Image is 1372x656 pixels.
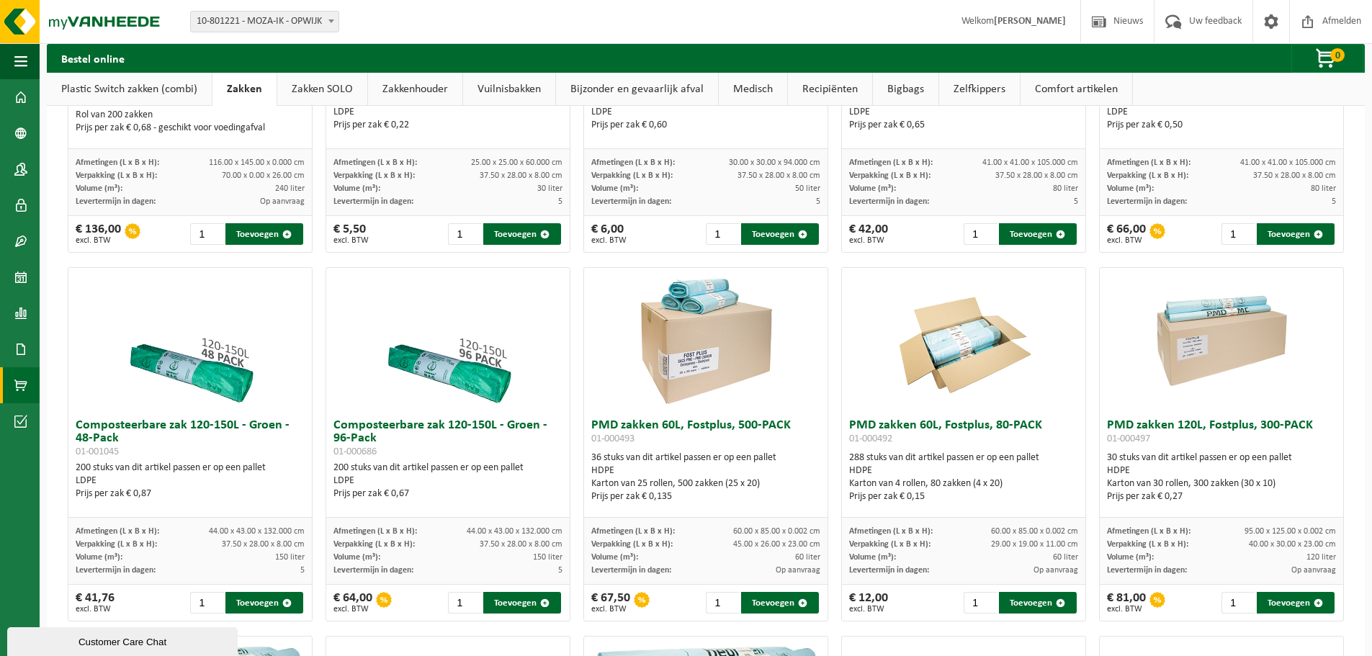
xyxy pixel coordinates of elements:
[118,268,262,412] img: 01-001045
[591,119,820,132] div: Prijs per zak € 0,60
[1149,268,1293,412] img: 01-000497
[733,540,820,549] span: 45.00 x 26.00 x 23.00 cm
[999,223,1077,245] button: Toevoegen
[1107,566,1187,575] span: Levertermijn in dagen:
[849,566,929,575] span: Levertermijn in dagen:
[556,73,718,106] a: Bijzonder en gevaarlijk afval
[76,419,305,458] h3: Composteerbare zak 120-150L - Groen - 48-Pack
[994,16,1066,27] strong: [PERSON_NAME]
[849,464,1078,477] div: HDPE
[1107,527,1191,536] span: Afmetingen (L x B x H):
[1107,158,1191,167] span: Afmetingen (L x B x H):
[939,73,1020,106] a: Zelfkippers
[209,158,305,167] span: 116.00 x 145.00 x 0.000 cm
[849,119,1078,132] div: Prijs per zak € 0,65
[849,605,888,614] span: excl. BTW
[1107,119,1336,132] div: Prijs per zak € 0,50
[816,197,820,206] span: 5
[76,462,305,500] div: 200 stuks van dit artikel passen er op een pallet
[463,73,555,106] a: Vuilnisbakken
[467,527,562,536] span: 44.00 x 43.00 x 132.000 cm
[558,566,562,575] span: 5
[591,477,820,490] div: Karton van 25 rollen, 500 zakken (25 x 20)
[991,527,1078,536] span: 60.00 x 85.00 x 0.002 cm
[191,12,338,32] span: 10-801221 - MOZA-IK - OPWIJK
[849,158,933,167] span: Afmetingen (L x B x H):
[1107,490,1336,503] div: Prijs per zak € 0,27
[76,109,305,122] div: Rol van 200 zakken
[849,527,933,536] span: Afmetingen (L x B x H):
[1249,540,1336,549] span: 40.00 x 30.00 x 23.00 cm
[533,553,562,562] span: 150 liter
[591,171,673,180] span: Verpakking (L x B x H):
[1107,540,1188,549] span: Verpakking (L x B x H):
[733,527,820,536] span: 60.00 x 85.00 x 0.002 cm
[483,223,561,245] button: Toevoegen
[76,223,121,245] div: € 136,00
[788,73,872,106] a: Recipiënten
[333,236,369,245] span: excl. BTW
[376,268,520,412] img: 01-000686
[333,119,562,132] div: Prijs per zak € 0,22
[1332,197,1336,206] span: 5
[591,605,630,614] span: excl. BTW
[333,419,562,458] h3: Composteerbare zak 120-150L - Groen - 96-Pack
[1034,566,1078,575] span: Op aanvraag
[480,540,562,549] span: 37.50 x 28.00 x 8.00 cm
[1107,171,1188,180] span: Verpakking (L x B x H):
[849,106,1078,119] div: LDPE
[333,171,415,180] span: Verpakking (L x B x H):
[1107,197,1187,206] span: Levertermijn in dagen:
[333,487,562,500] div: Prijs per zak € 0,67
[1107,451,1336,503] div: 30 stuks van dit artikel passen er op een pallet
[480,171,562,180] span: 37.50 x 28.00 x 8.00 cm
[591,566,671,575] span: Levertermijn in dagen:
[1107,236,1146,245] span: excl. BTW
[483,592,561,614] button: Toevoegen
[795,553,820,562] span: 60 liter
[333,605,372,614] span: excl. BTW
[1107,184,1154,193] span: Volume (m³):
[333,223,369,245] div: € 5,50
[333,184,380,193] span: Volume (m³):
[333,462,562,500] div: 200 stuks van dit artikel passen er op een pallet
[190,223,224,245] input: 1
[849,93,1078,132] div: 300 stuks van dit artikel passen er op een pallet
[591,540,673,549] span: Verpakking (L x B x H):
[729,158,820,167] span: 30.00 x 30.00 x 94.000 cm
[719,73,787,106] a: Medisch
[892,268,1036,412] img: 01-000492
[76,122,305,135] div: Prijs per zak € 0,68 - geschikt voor voedingafval
[76,236,121,245] span: excl. BTW
[1107,93,1336,132] div: 200 stuks van dit artikel passen er op een pallet
[706,592,740,614] input: 1
[448,223,482,245] input: 1
[275,184,305,193] span: 240 liter
[1221,223,1255,245] input: 1
[591,451,820,503] div: 36 stuks van dit artikel passen er op een pallet
[1107,464,1336,477] div: HDPE
[333,106,562,119] div: LDPE
[1245,527,1336,536] span: 95.00 x 125.00 x 0.002 cm
[368,73,462,106] a: Zakkenhouder
[849,592,888,614] div: € 12,00
[591,184,638,193] span: Volume (m³):
[591,490,820,503] div: Prijs per zak € 0,135
[849,223,888,245] div: € 42,00
[849,197,929,206] span: Levertermijn in dagen:
[333,93,562,132] div: 200 stuks van dit artikel passen er op een pallet
[260,197,305,206] span: Op aanvraag
[333,553,380,562] span: Volume (m³):
[591,93,820,132] div: 200 stuks van dit artikel passen er op een pallet
[849,451,1078,503] div: 288 stuks van dit artikel passen er op een pallet
[776,566,820,575] span: Op aanvraag
[76,83,305,135] div: 18 stuks van dit artikel passen er op een pallet
[225,223,303,245] button: Toevoegen
[591,236,627,245] span: excl. BTW
[591,106,820,119] div: LDPE
[982,158,1078,167] span: 41.00 x 41.00 x 105.000 cm
[1306,553,1336,562] span: 120 liter
[76,527,159,536] span: Afmetingen (L x B x H):
[76,540,157,549] span: Verpakking (L x B x H):
[591,158,675,167] span: Afmetingen (L x B x H):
